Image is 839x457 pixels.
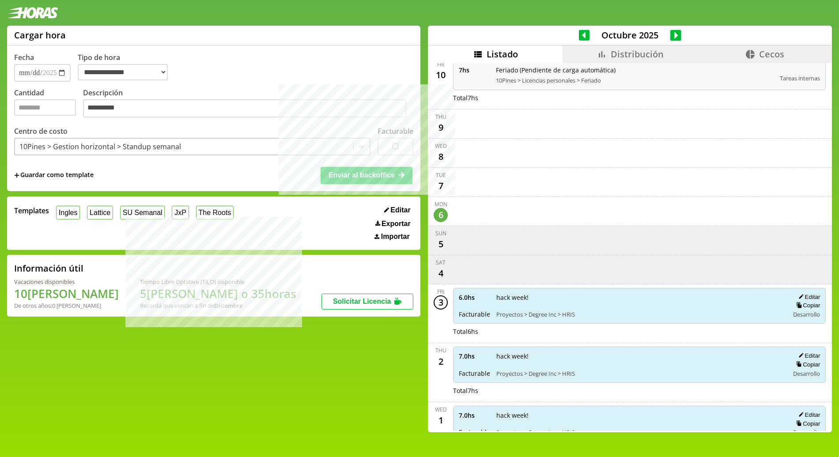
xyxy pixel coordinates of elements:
button: Exportar [373,219,413,228]
div: Mon [435,200,447,208]
div: 6 [434,208,448,222]
span: hack week! [496,352,783,360]
span: Editar [390,206,410,214]
div: Vacaciones disponibles [14,278,119,286]
div: 10Pines > Gestion horizontal > Standup semanal [19,142,181,151]
span: Enviar al backoffice [329,171,395,179]
span: Templates [14,206,49,215]
div: 9 [434,121,448,135]
div: Sat [436,259,446,266]
button: Ingles [56,206,80,219]
div: De otros años: 0 [PERSON_NAME] [14,302,119,310]
div: Thu [435,113,446,121]
div: 1 [434,413,448,427]
h1: 10 [PERSON_NAME] [14,286,119,302]
b: Diciembre [214,302,242,310]
div: Sun [435,230,446,237]
div: Fri [437,288,444,295]
div: Tiempo Libre Optativo (TiLO) disponible [140,278,296,286]
button: Copiar [794,361,820,368]
h1: 5 [PERSON_NAME] o 35 horas [140,286,296,302]
span: Cecos [759,48,784,60]
div: Total 6 hs [453,327,826,336]
span: Proyectos > Degree Inc > HRIS [496,310,783,318]
label: Descripción [83,88,413,120]
span: Tareas internas [780,74,820,82]
span: 7.0 hs [459,352,490,360]
span: Desarrollo [793,428,820,436]
div: 10 [434,68,448,82]
div: Total 7 hs [453,386,826,395]
label: Centro de costo [14,126,68,136]
div: 7 [434,179,448,193]
h2: Información útil [14,262,83,274]
label: Fecha [14,53,34,62]
div: Recordá que vencen a fin de [140,302,296,310]
button: Editar [796,293,820,301]
span: Exportar [382,220,411,228]
span: 7.0 hs [459,411,490,419]
div: 4 [434,266,448,280]
span: Feriado (Pendiente de carga automática) [496,66,774,74]
span: Solicitar Licencia [333,298,391,305]
label: Tipo de hora [78,53,175,82]
span: hack week! [496,411,783,419]
button: Copiar [794,420,820,427]
span: Facturable [459,428,490,436]
div: Fri [437,60,444,68]
span: Desarrollo [793,370,820,378]
button: Editar [796,411,820,419]
div: 5 [434,237,448,251]
span: Proyectos > Degree Inc > HRIS [496,428,783,436]
div: 2 [434,354,448,368]
select: Tipo de hora [78,64,168,80]
textarea: Descripción [83,99,406,118]
div: Total 7 hs [453,94,826,102]
div: Wed [435,406,447,413]
span: +Guardar como template [14,170,94,180]
div: 8 [434,150,448,164]
button: Editar [796,352,820,359]
label: Cantidad [14,88,83,120]
span: Facturable [459,310,490,318]
button: SU Semanal [120,206,165,219]
span: 10Pines > Licencias personales > Feriado [496,76,774,84]
button: Enviar al backoffice [321,167,412,184]
span: + [14,170,19,180]
img: logotipo [7,7,58,19]
span: hack week! [496,293,783,302]
input: Cantidad [14,99,76,116]
h1: Cargar hora [14,29,66,41]
button: The Roots [196,206,234,219]
div: 3 [434,295,448,310]
button: Copiar [794,302,820,309]
label: Facturable [378,126,413,136]
div: Thu [435,347,446,354]
div: Wed [435,142,447,150]
span: Proyectos > Degree Inc > HRIS [496,370,783,378]
div: scrollable content [428,63,832,431]
span: 7 hs [459,66,490,74]
span: Facturable [459,369,490,378]
span: Importar [381,233,410,241]
span: Octubre 2025 [590,29,670,41]
span: Desarrollo [793,310,820,318]
div: Tue [436,171,446,179]
span: Listado [487,48,518,60]
button: Editar [382,206,413,215]
span: 6.0 hs [459,293,490,302]
button: Lattice [87,206,113,219]
span: Distribución [611,48,664,60]
button: JxP [172,206,189,219]
button: Solicitar Licencia [321,294,413,310]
